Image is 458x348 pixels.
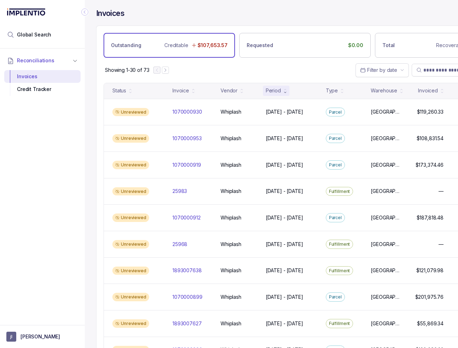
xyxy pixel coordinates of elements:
[172,214,201,221] p: 1070000912
[356,63,409,77] button: Date Range Picker
[96,8,124,18] h4: Invoices
[371,320,402,327] p: [GEOGRAPHIC_DATA]
[266,320,303,327] p: [DATE] - [DATE]
[329,109,342,116] p: Parcel
[172,293,202,301] p: 1070000899
[266,87,281,94] div: Period
[4,69,81,97] div: Reconciliations
[17,31,51,38] span: Global Search
[326,87,338,94] div: Type
[112,108,149,116] div: Unreviewed
[221,214,241,221] p: Whiplash
[20,333,60,340] p: [PERSON_NAME]
[266,108,303,115] p: [DATE] - [DATE]
[247,42,273,49] p: Requested
[439,188,444,195] p: —
[172,135,202,142] p: 1070000953
[6,332,78,342] button: User initials[PERSON_NAME]
[416,267,444,274] p: $121,079.98
[172,108,202,115] p: 1070000930
[418,87,438,94] div: Invoiced
[112,319,149,328] div: Unreviewed
[417,320,444,327] p: $55,869.34
[10,70,75,83] div: Invoices
[371,214,402,221] p: [GEOGRAPHIC_DATA]
[105,67,149,74] div: Remaining page entries
[221,188,241,195] p: Whiplash
[4,53,81,68] button: Reconciliations
[112,187,149,196] div: Unreviewed
[162,67,169,74] button: Next Page
[439,241,444,248] p: —
[266,267,303,274] p: [DATE] - [DATE]
[172,161,201,169] p: 1070000919
[266,161,303,169] p: [DATE] - [DATE]
[172,87,189,94] div: Invoice
[266,214,303,221] p: [DATE] - [DATE]
[221,108,241,115] p: Whiplash
[112,240,149,249] div: Unreviewed
[417,108,444,115] p: $119,260.33
[6,332,16,342] span: User initials
[112,267,149,275] div: Unreviewed
[17,57,54,64] span: Reconciliations
[348,42,363,49] p: $0.00
[417,214,444,221] p: $187,818.48
[81,8,89,16] div: Collapse Icon
[360,67,397,74] search: Date Range Picker
[329,241,350,248] p: Fulfillment
[371,108,402,115] p: [GEOGRAPHIC_DATA]
[172,320,202,327] p: 1893007627
[198,42,228,49] p: $107,653.57
[221,135,241,142] p: Whiplash
[112,161,149,169] div: Unreviewed
[367,67,397,73] span: Filter by date
[266,241,303,248] p: [DATE] - [DATE]
[415,293,444,301] p: $201,975.76
[266,188,303,195] p: [DATE] - [DATE]
[371,293,402,301] p: [GEOGRAPHIC_DATA]
[172,188,187,195] p: 25983
[266,293,303,301] p: [DATE] - [DATE]
[329,135,342,142] p: Parcel
[221,241,241,248] p: Whiplash
[417,135,444,142] p: $108,831.54
[371,241,402,248] p: [GEOGRAPHIC_DATA]
[371,188,402,195] p: [GEOGRAPHIC_DATA]
[329,188,350,195] p: Fulfillment
[329,161,342,169] p: Parcel
[111,42,141,49] p: Outstanding
[105,67,149,74] p: Showing 1-30 of 73
[112,213,149,222] div: Unreviewed
[329,267,350,274] p: Fulfillment
[221,267,241,274] p: Whiplash
[112,293,149,301] div: Unreviewed
[371,267,402,274] p: [GEOGRAPHIC_DATA]
[221,161,241,169] p: Whiplash
[371,87,397,94] div: Warehouse
[164,42,188,49] p: Creditable
[329,320,350,327] p: Fulfillment
[371,135,402,142] p: [GEOGRAPHIC_DATA]
[112,134,149,143] div: Unreviewed
[221,87,237,94] div: Vendor
[172,267,202,274] p: 1893007638
[382,42,395,49] p: Total
[172,241,187,248] p: 25968
[371,161,402,169] p: [GEOGRAPHIC_DATA]
[266,135,303,142] p: [DATE] - [DATE]
[329,214,342,221] p: Parcel
[329,293,342,301] p: Parcel
[221,293,241,301] p: Whiplash
[10,83,75,96] div: Credit Tracker
[221,320,241,327] p: Whiplash
[416,161,444,169] p: $173,374.46
[112,87,126,94] div: Status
